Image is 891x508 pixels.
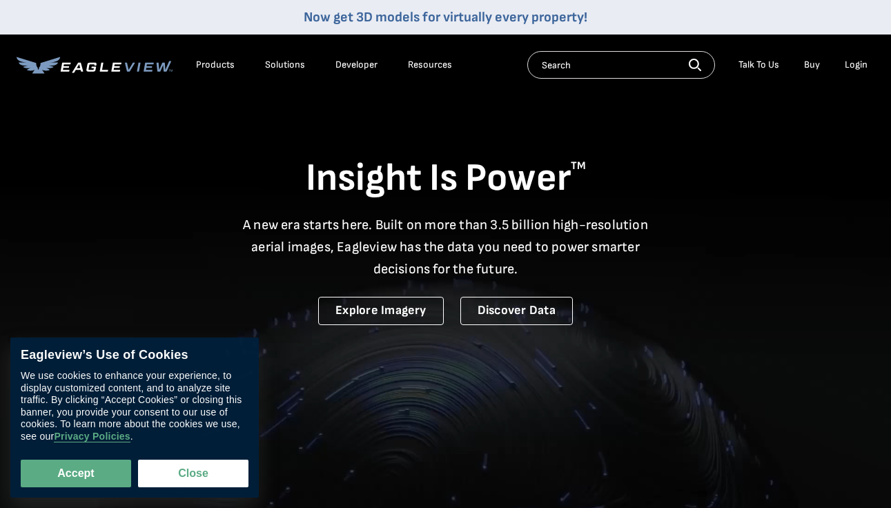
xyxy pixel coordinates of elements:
button: Accept [21,460,131,487]
input: Search [527,51,715,79]
p: A new era starts here. Built on more than 3.5 billion high-resolution aerial images, Eagleview ha... [235,214,657,280]
div: Talk To Us [738,59,779,71]
div: We use cookies to enhance your experience, to display customized content, and to analyze site tra... [21,370,248,442]
a: Now get 3D models for virtually every property! [304,9,587,26]
div: Resources [408,59,452,71]
a: Explore Imagery [318,297,444,325]
div: Solutions [265,59,305,71]
div: Products [196,59,235,71]
a: Developer [335,59,378,71]
div: Eagleview’s Use of Cookies [21,348,248,363]
sup: TM [571,159,586,173]
div: Login [845,59,868,71]
h1: Insight Is Power [17,155,874,203]
a: Privacy Policies [54,431,130,442]
button: Close [138,460,248,487]
a: Discover Data [460,297,573,325]
a: Buy [804,59,820,71]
